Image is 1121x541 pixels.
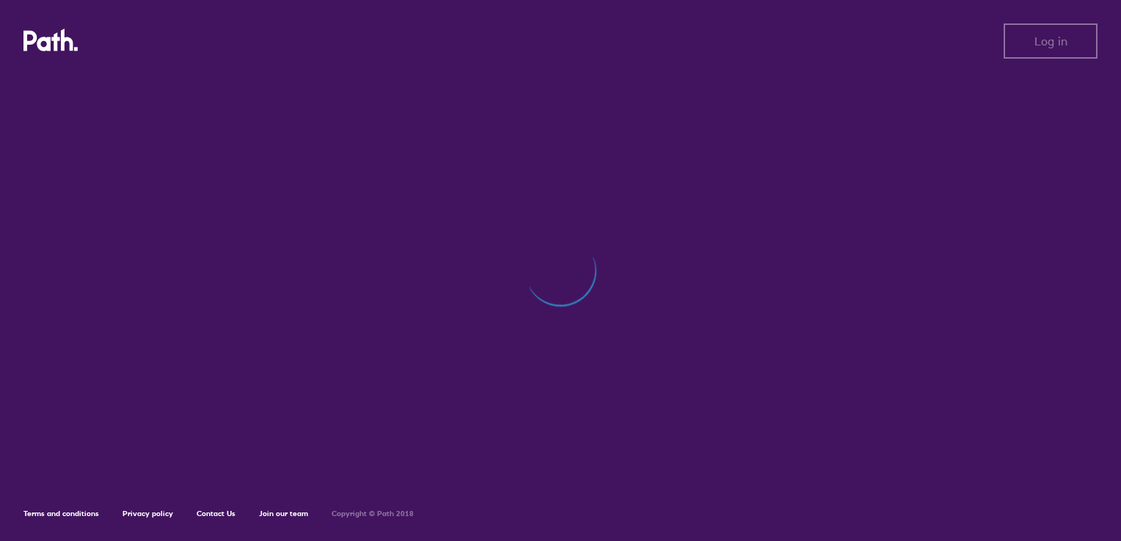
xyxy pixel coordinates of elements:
a: Join our team [259,509,308,518]
button: Log in [1004,23,1098,59]
a: Privacy policy [123,509,173,518]
h6: Copyright © Path 2018 [332,509,414,518]
a: Contact Us [197,509,235,518]
span: Log in [1034,34,1067,48]
a: Terms and conditions [23,509,99,518]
